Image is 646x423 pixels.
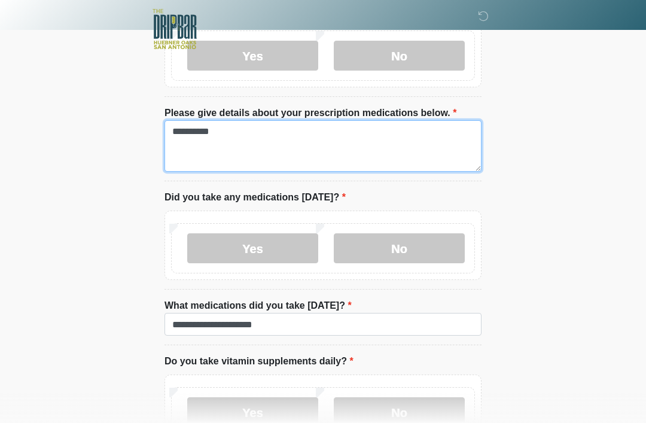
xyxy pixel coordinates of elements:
label: No [334,233,465,263]
label: Did you take any medications [DATE]? [164,190,346,205]
label: What medications did you take [DATE]? [164,299,352,313]
label: Please give details about your prescription medications below. [164,106,456,120]
label: Yes [187,233,318,263]
label: Do you take vitamin supplements daily? [164,354,354,369]
img: The DRIPBaR - The Strand at Huebner Oaks Logo [153,9,197,49]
